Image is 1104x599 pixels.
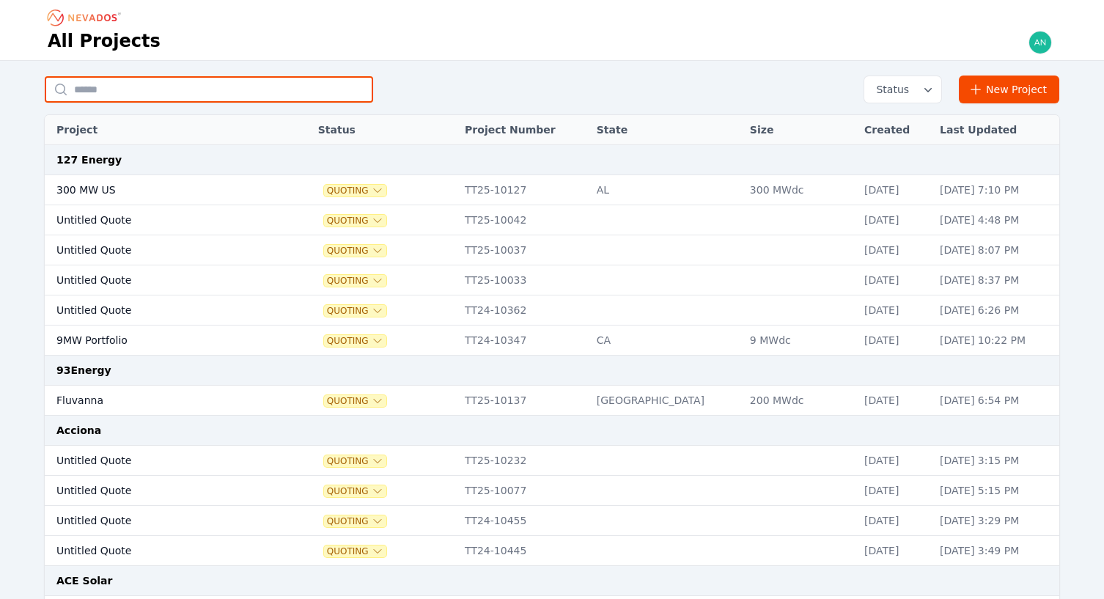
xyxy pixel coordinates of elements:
[932,326,1059,356] td: [DATE] 10:22 PM
[311,115,457,145] th: Status
[857,175,932,205] td: [DATE]
[45,326,1059,356] tr: 9MW PortfolioQuotingTT24-10347CA9 MWdc[DATE][DATE] 10:22 PM
[45,175,1059,205] tr: 300 MW USQuotingTT25-10127AL300 MWdc[DATE][DATE] 7:10 PM
[45,235,274,265] td: Untitled Quote
[457,205,589,235] td: TT25-10042
[45,446,274,476] td: Untitled Quote
[857,295,932,326] td: [DATE]
[857,446,932,476] td: [DATE]
[45,446,1059,476] tr: Untitled QuoteQuotingTT25-10232[DATE][DATE] 3:15 PM
[857,536,932,566] td: [DATE]
[45,416,1059,446] td: Acciona
[324,395,386,407] button: Quoting
[45,536,274,566] td: Untitled Quote
[45,536,1059,566] tr: Untitled QuoteQuotingTT24-10445[DATE][DATE] 3:49 PM
[45,265,1059,295] tr: Untitled QuoteQuotingTT25-10033[DATE][DATE] 8:37 PM
[457,326,589,356] td: TT24-10347
[45,356,1059,386] td: 93Energy
[864,76,941,103] button: Status
[932,205,1059,235] td: [DATE] 4:48 PM
[324,185,386,196] button: Quoting
[589,386,743,416] td: [GEOGRAPHIC_DATA]
[932,295,1059,326] td: [DATE] 6:26 PM
[857,115,932,145] th: Created
[457,115,589,145] th: Project Number
[48,6,125,29] nav: Breadcrumb
[743,175,857,205] td: 300 MWdc
[45,506,1059,536] tr: Untitled QuoteQuotingTT24-10455[DATE][DATE] 3:29 PM
[857,326,932,356] td: [DATE]
[324,245,386,257] button: Quoting
[48,29,161,53] h1: All Projects
[857,506,932,536] td: [DATE]
[743,386,857,416] td: 200 MWdc
[959,76,1059,103] a: New Project
[45,205,274,235] td: Untitled Quote
[324,485,386,497] button: Quoting
[857,235,932,265] td: [DATE]
[457,446,589,476] td: TT25-10232
[457,295,589,326] td: TT24-10362
[45,145,1059,175] td: 127 Energy
[589,115,743,145] th: State
[870,82,909,97] span: Status
[1028,31,1052,54] img: andrew@nevados.solar
[45,386,274,416] td: Fluvanna
[457,235,589,265] td: TT25-10037
[45,476,274,506] td: Untitled Quote
[743,326,857,356] td: 9 MWdc
[932,175,1059,205] td: [DATE] 7:10 PM
[932,386,1059,416] td: [DATE] 6:54 PM
[45,566,1059,596] td: ACE Solar
[457,175,589,205] td: TT25-10127
[932,506,1059,536] td: [DATE] 3:29 PM
[45,295,274,326] td: Untitled Quote
[324,545,386,557] button: Quoting
[932,115,1059,145] th: Last Updated
[857,265,932,295] td: [DATE]
[324,275,386,287] button: Quoting
[743,115,857,145] th: Size
[932,476,1059,506] td: [DATE] 5:15 PM
[45,506,274,536] td: Untitled Quote
[932,536,1059,566] td: [DATE] 3:49 PM
[932,235,1059,265] td: [DATE] 8:07 PM
[45,175,274,205] td: 300 MW US
[45,115,274,145] th: Project
[324,335,386,347] button: Quoting
[857,476,932,506] td: [DATE]
[457,506,589,536] td: TT24-10455
[45,295,1059,326] tr: Untitled QuoteQuotingTT24-10362[DATE][DATE] 6:26 PM
[457,265,589,295] td: TT25-10033
[324,515,386,527] button: Quoting
[932,265,1059,295] td: [DATE] 8:37 PM
[589,175,743,205] td: AL
[45,235,1059,265] tr: Untitled QuoteQuotingTT25-10037[DATE][DATE] 8:07 PM
[45,476,1059,506] tr: Untitled QuoteQuotingTT25-10077[DATE][DATE] 5:15 PM
[457,536,589,566] td: TT24-10445
[589,326,743,356] td: CA
[45,326,274,356] td: 9MW Portfolio
[324,305,386,317] button: Quoting
[457,476,589,506] td: TT25-10077
[857,386,932,416] td: [DATE]
[324,455,386,467] button: Quoting
[45,205,1059,235] tr: Untitled QuoteQuotingTT25-10042[DATE][DATE] 4:48 PM
[457,386,589,416] td: TT25-10137
[857,205,932,235] td: [DATE]
[932,446,1059,476] td: [DATE] 3:15 PM
[45,386,1059,416] tr: FluvannaQuotingTT25-10137[GEOGRAPHIC_DATA]200 MWdc[DATE][DATE] 6:54 PM
[324,215,386,227] button: Quoting
[45,265,274,295] td: Untitled Quote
